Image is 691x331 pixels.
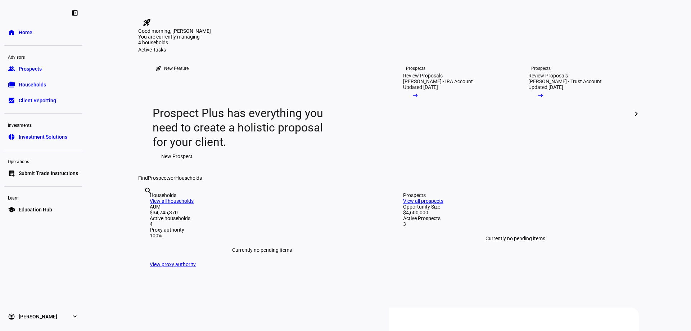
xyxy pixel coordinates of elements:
div: Investments [4,120,82,130]
mat-icon: chevron_right [632,109,641,118]
div: Currently no pending items [150,238,374,261]
div: Prospects [531,66,551,71]
div: [PERSON_NAME] - IRA Account [403,79,473,84]
div: Prospect Plus has everything you need to create a holistic proposal for your client. [153,106,330,149]
a: folder_copyHouseholds [4,77,82,92]
span: New Prospect [161,149,193,164]
div: Operations [4,156,82,166]
div: Find or [138,175,639,181]
eth-mat-symbol: list_alt_add [8,170,15,177]
mat-icon: rocket_launch [143,18,151,27]
div: 100% [150,233,374,238]
span: Submit Trade Instructions [19,170,78,177]
div: Active Prospects [403,215,628,221]
eth-mat-symbol: pie_chart [8,133,15,140]
span: Home [19,29,32,36]
mat-icon: arrow_right_alt [412,92,419,99]
span: Prospects [19,65,42,72]
eth-mat-symbol: home [8,29,15,36]
eth-mat-symbol: group [8,65,15,72]
div: Active Tasks [138,47,639,53]
div: Opportunity Size [403,204,628,210]
div: [PERSON_NAME] - Trust Account [528,79,602,84]
mat-icon: arrow_right_alt [537,92,544,99]
eth-mat-symbol: left_panel_close [71,9,78,17]
div: Households [150,192,374,198]
a: View all prospects [403,198,443,204]
div: Learn [4,192,82,202]
div: 4 households [138,40,210,47]
a: groupProspects [4,62,82,76]
span: Client Reporting [19,97,56,104]
mat-icon: rocket_launch [155,66,161,71]
input: Enter name of prospect or household [144,196,145,205]
span: You are currently managing [138,34,200,40]
div: AUM [150,204,374,210]
div: Updated [DATE] [528,84,563,90]
mat-icon: search [144,187,153,195]
div: $34,745,370 [150,210,374,215]
div: Prospects [403,192,628,198]
span: Households [175,175,202,181]
div: Review Proposals [403,73,443,79]
a: View proxy authority [150,261,196,267]
div: Active households [150,215,374,221]
span: Households [19,81,46,88]
a: pie_chartInvestment Solutions [4,130,82,144]
a: ProspectsReview Proposals[PERSON_NAME] - IRA AccountUpdated [DATE] [392,53,511,175]
div: $4,600,000 [403,210,628,215]
eth-mat-symbol: school [8,206,15,213]
span: Prospects [148,175,171,181]
div: Proxy authority [150,227,374,233]
div: 4 [150,221,374,227]
div: Review Proposals [528,73,568,79]
button: New Prospect [153,149,201,164]
div: Good morning, [PERSON_NAME] [138,28,639,34]
div: Advisors [4,52,82,62]
a: ProspectsReview Proposals[PERSON_NAME] - Trust AccountUpdated [DATE] [517,53,636,175]
div: Prospects [406,66,425,71]
a: homeHome [4,25,82,40]
eth-mat-symbol: account_circle [8,313,15,320]
eth-mat-symbol: folder_copy [8,81,15,88]
span: Education Hub [19,206,52,213]
span: [PERSON_NAME] [19,313,57,320]
eth-mat-symbol: expand_more [71,313,78,320]
a: View all households [150,198,194,204]
span: Investment Solutions [19,133,67,140]
div: Currently no pending items [403,227,628,250]
eth-mat-symbol: bid_landscape [8,97,15,104]
a: bid_landscapeClient Reporting [4,93,82,108]
div: 3 [403,221,628,227]
div: New Feature [164,66,189,71]
div: Updated [DATE] [403,84,438,90]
